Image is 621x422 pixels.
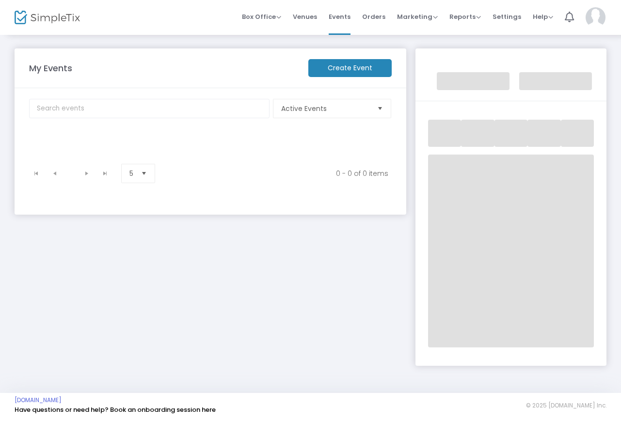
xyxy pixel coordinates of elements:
span: © 2025 [DOMAIN_NAME] Inc. [526,402,606,409]
span: Reports [449,12,481,21]
input: Search events [29,99,270,118]
a: Have questions or need help? Book an onboarding session here [15,405,216,414]
span: Marketing [397,12,438,21]
span: Help [533,12,553,21]
button: Select [137,164,151,183]
div: Data table [23,135,399,159]
a: [DOMAIN_NAME] [15,396,62,404]
kendo-pager-info: 0 - 0 of 0 items [173,169,388,178]
span: Active Events [281,104,370,113]
span: 5 [129,169,133,178]
span: Box Office [242,12,281,21]
span: Events [329,4,350,29]
m-panel-title: My Events [24,62,303,75]
m-button: Create Event [308,59,392,77]
span: Venues [293,4,317,29]
span: Settings [493,4,521,29]
span: Orders [362,4,385,29]
button: Select [373,99,387,118]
